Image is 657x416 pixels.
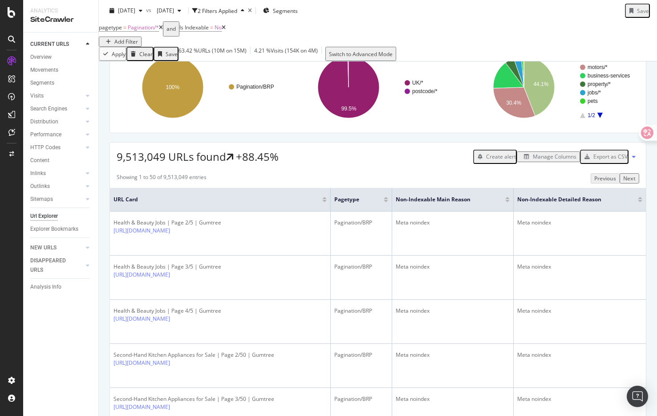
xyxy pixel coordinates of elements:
[580,150,629,164] button: Export as CSV
[215,24,222,31] span: No
[236,149,279,164] div: +88.45%
[178,47,247,61] div: 63.42 % URLs ( 10M on 15M )
[468,49,639,126] svg: A chart.
[192,4,248,18] button: 2 Filters Applied
[588,56,609,62] text: for-sale/*
[179,24,209,31] span: Is Indexable
[123,24,126,31] span: =
[473,150,517,164] button: Create alert
[30,91,83,101] a: Visits
[114,263,221,271] div: Health & Beauty Jobs | Page 3/5 | Gumtree
[30,40,69,49] div: CURRENT URLS
[30,256,83,275] a: DISAPPEARED URLS
[517,196,625,204] span: Non-Indexable Detailed Reason
[114,395,274,403] div: Second-Hand Kitchen Appliances for Sale | Page 3/50 | Gumtree
[30,78,54,88] div: Segments
[30,182,83,191] a: Outlinks
[30,169,83,178] a: Inlinks
[236,84,274,90] text: Pagination/BRP
[30,117,83,126] a: Distribution
[139,50,153,58] div: Clear
[126,47,154,61] button: Clear
[30,156,49,165] div: Content
[588,112,595,118] text: 1/2
[396,196,492,204] span: Non-Indexable Main Reason
[273,7,298,14] span: Segments
[99,24,122,31] span: pagetype
[114,307,221,315] div: Health & Beauty Jobs | Page 4/5 | Gumtree
[588,81,611,87] text: property/*
[30,53,52,62] div: Overview
[396,395,510,403] div: Meta noindex
[625,4,650,18] button: Save
[99,47,126,61] button: Apply
[114,403,170,411] a: [URL][DOMAIN_NAME]
[587,90,601,96] text: jobs/*
[30,224,92,234] a: Explorer Bookmarks
[114,315,170,322] a: [URL][DOMAIN_NAME]
[99,37,142,47] button: Add Filter
[334,395,388,403] div: Pagination/BRP
[325,47,396,61] button: Switch to Advanced Mode
[30,282,61,292] div: Analysis Info
[517,219,642,227] div: Meta noindex
[166,84,180,90] text: 100%
[117,173,207,184] div: Showing 1 to 50 of 9,513,049 entries
[517,395,642,403] div: Meta noindex
[114,351,274,359] div: Second-Hand Kitchen Appliances for Sale | Page 2/50 | Gumtree
[30,243,83,253] a: NEW URLS
[30,104,83,114] a: Search Engines
[30,182,50,191] div: Outlinks
[637,7,649,14] div: Save
[114,38,138,45] div: Add Filter
[30,243,57,253] div: NEW URLS
[30,256,75,275] div: DISAPPEARED URLS
[30,195,53,204] div: Sitemaps
[292,49,464,126] svg: A chart.
[153,4,185,18] button: [DATE]
[114,219,221,227] div: Health & Beauty Jobs | Page 2/5 | Gumtree
[30,40,83,49] a: CURRENT URLS
[533,153,576,160] div: Manage Columns
[591,173,620,184] button: Previous
[334,307,388,315] div: Pagination/BRP
[166,50,178,58] div: Save
[396,351,510,359] div: Meta noindex
[517,307,642,315] div: Meta noindex
[30,224,78,234] div: Explorer Bookmarks
[329,50,393,58] div: Switch to Advanced Mode
[517,351,642,359] div: Meta noindex
[620,173,639,184] button: Next
[588,73,630,79] text: business-services
[30,65,92,75] a: Movements
[517,263,642,271] div: Meta noindex
[30,15,91,25] div: SiteCrawler
[341,106,356,112] text: 99.5%
[334,263,388,271] div: Pagination/BRP
[396,307,510,315] div: Meta noindex
[166,23,176,35] div: and
[210,24,213,31] span: =
[198,7,237,14] div: 2 Filters Applied
[30,78,92,88] a: Segments
[412,88,438,94] text: postcode/*
[30,130,83,139] a: Performance
[627,386,648,407] div: Open Intercom Messenger
[117,49,288,126] svg: A chart.
[30,104,67,114] div: Search Engines
[30,212,58,221] div: Url Explorer
[334,196,370,204] span: pagetype
[153,7,174,14] span: 2025 Sep. 8th
[30,91,44,101] div: Visits
[260,4,301,18] button: Segments
[146,6,153,13] span: vs
[30,65,58,75] div: Movements
[594,175,616,182] div: Previous
[30,130,61,139] div: Performance
[112,50,126,58] div: Apply
[30,7,91,15] div: Analytics
[588,64,608,70] text: motors/*
[30,282,92,292] a: Analysis Info
[396,219,510,227] div: Meta noindex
